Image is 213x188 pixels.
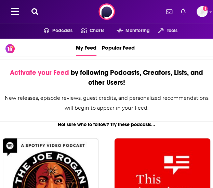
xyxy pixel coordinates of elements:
a: Show notifications dropdown [178,6,188,17]
button: open menu [36,25,73,36]
button: open menu [108,25,150,36]
a: Popular Feed [102,39,135,56]
span: Activate your Feed [10,68,69,77]
span: Popular Feed [102,40,135,55]
a: My Feed [76,39,96,56]
img: Podchaser - Follow, Share and Rate Podcasts [98,3,115,20]
span: Monitoring [125,26,150,36]
span: Podcasts [52,26,72,36]
a: Logged in as eva.kerins [197,6,208,17]
img: User Profile [197,6,208,17]
button: open menu [150,25,177,36]
a: Charts [72,25,104,36]
div: by following Podcasts, Creators, Lists, and other Users! [2,68,211,88]
span: Charts [90,26,104,36]
div: New releases, episode reviews, guest credits, and personalized recommendations will begin to appe... [2,93,211,113]
span: My Feed [76,40,96,55]
a: Show notifications dropdown [163,6,175,17]
span: Tools [167,26,177,36]
svg: Add a profile image [203,6,208,11]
